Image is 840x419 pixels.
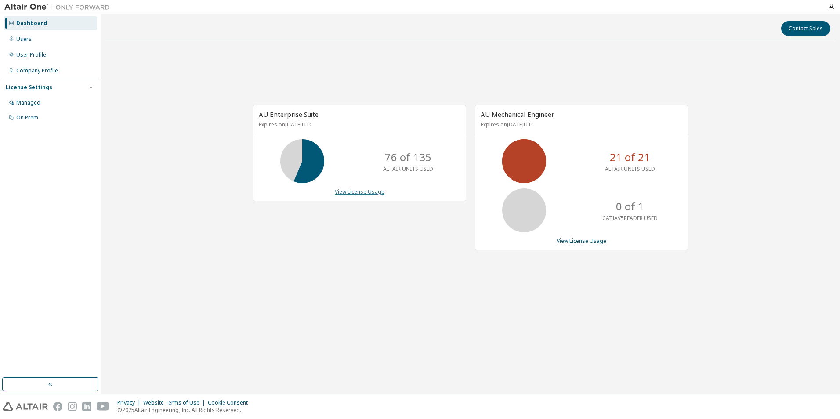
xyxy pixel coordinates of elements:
img: youtube.svg [97,402,109,411]
div: Privacy [117,399,143,406]
div: Dashboard [16,20,47,27]
img: linkedin.svg [82,402,91,411]
span: AU Enterprise Suite [259,110,319,119]
p: ALTAIR UNITS USED [605,165,655,173]
div: Users [16,36,32,43]
div: User Profile [16,51,46,58]
div: On Prem [16,114,38,121]
a: View License Usage [557,237,606,245]
p: 76 of 135 [385,150,431,165]
div: Managed [16,99,40,106]
div: Website Terms of Use [143,399,208,406]
p: Expires on [DATE] UTC [481,121,680,128]
img: altair_logo.svg [3,402,48,411]
span: AU Mechanical Engineer [481,110,554,119]
p: 21 of 21 [610,150,650,165]
button: Contact Sales [781,21,830,36]
a: View License Usage [335,188,384,195]
div: Cookie Consent [208,399,253,406]
p: CATIAV5READER USED [602,214,658,222]
img: Altair One [4,3,114,11]
p: 0 of 1 [616,199,644,214]
p: Expires on [DATE] UTC [259,121,458,128]
img: facebook.svg [53,402,62,411]
img: instagram.svg [68,402,77,411]
p: ALTAIR UNITS USED [383,165,433,173]
div: License Settings [6,84,52,91]
div: Company Profile [16,67,58,74]
p: © 2025 Altair Engineering, Inc. All Rights Reserved. [117,406,253,414]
